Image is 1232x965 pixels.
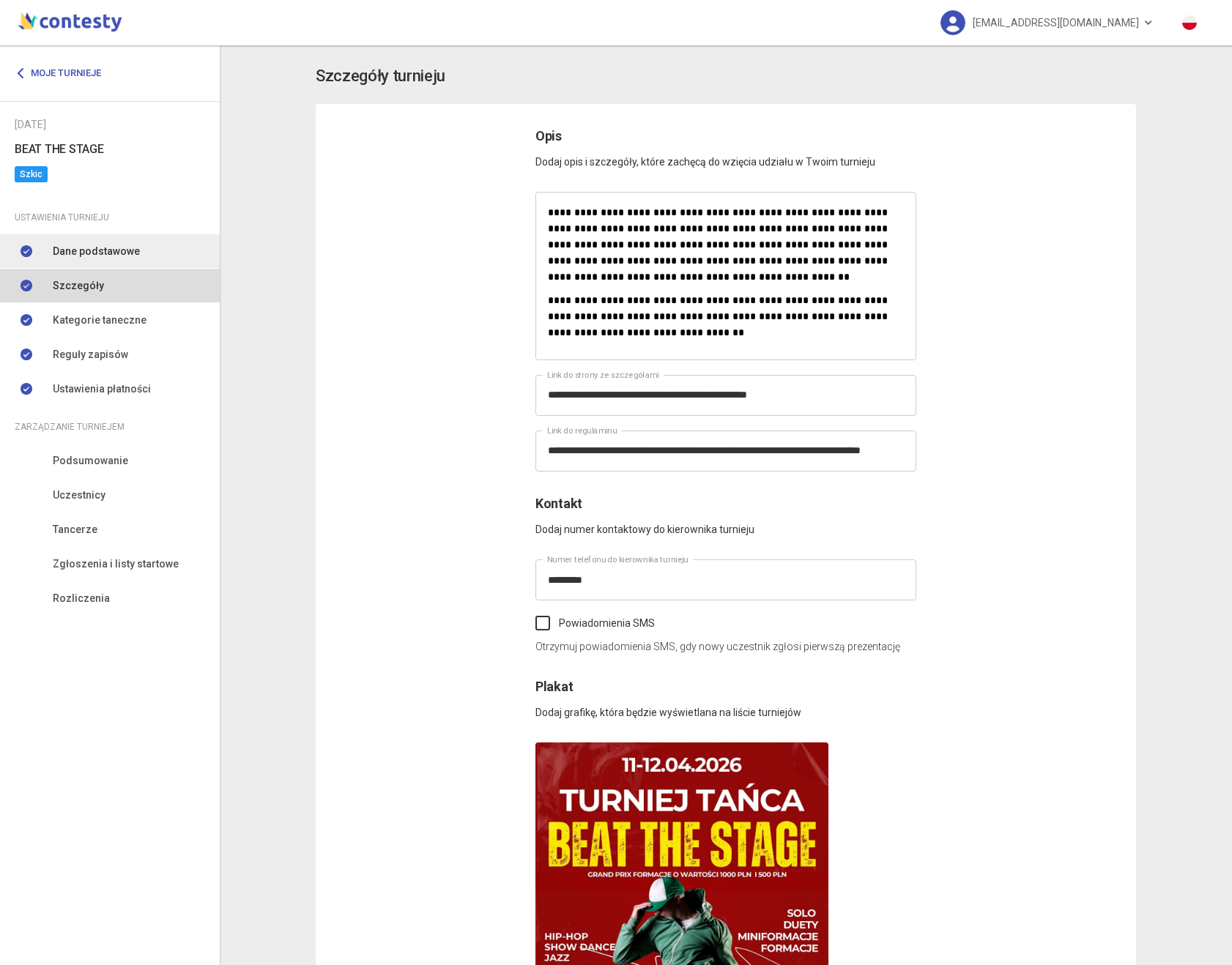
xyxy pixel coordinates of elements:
[15,166,48,182] span: Szkic
[15,60,112,86] a: Moje turnieje
[15,116,205,133] div: [DATE]
[535,146,916,170] p: Dodaj opis i szczegóły, które zachęcą do wzięcia udziału w Twoim turnieju
[53,277,104,294] span: Szczegóły
[15,209,205,226] div: Ustawienia turnieju
[535,496,582,511] span: Kontakt
[973,7,1139,38] span: [EMAIL_ADDRESS][DOMAIN_NAME]
[15,140,205,158] h6: BEAT THE STAGE
[316,64,1136,89] app-title: settings-details.title
[316,64,445,89] h3: Szczegóły turnieju
[535,638,916,655] p: Otrzymuj powiadomienia SMS, gdy nowy uczestnik zgłosi pierwszą prezentację
[53,487,105,503] span: Uczestnicy
[53,590,110,606] span: Rozliczenia
[535,697,916,720] p: Dodaj grafikę, która będzie wyświetlana na liście turniejów
[53,381,151,397] span: Ustawienia płatności
[53,521,97,537] span: Tancerze
[53,312,146,328] span: Kategorie taneczne
[53,346,128,362] span: Reguły zapisów
[53,452,128,469] span: Podsumowanie
[535,615,655,631] label: Powiadomienia SMS
[15,419,125,435] span: Zarządzanie turniejem
[535,514,916,537] p: Dodaj numer kontaktowy do kierownika turnieju
[535,679,573,694] span: Plakat
[53,556,179,572] span: Zgłoszenia i listy startowe
[53,243,140,259] span: Dane podstawowe
[535,128,562,144] span: Opis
